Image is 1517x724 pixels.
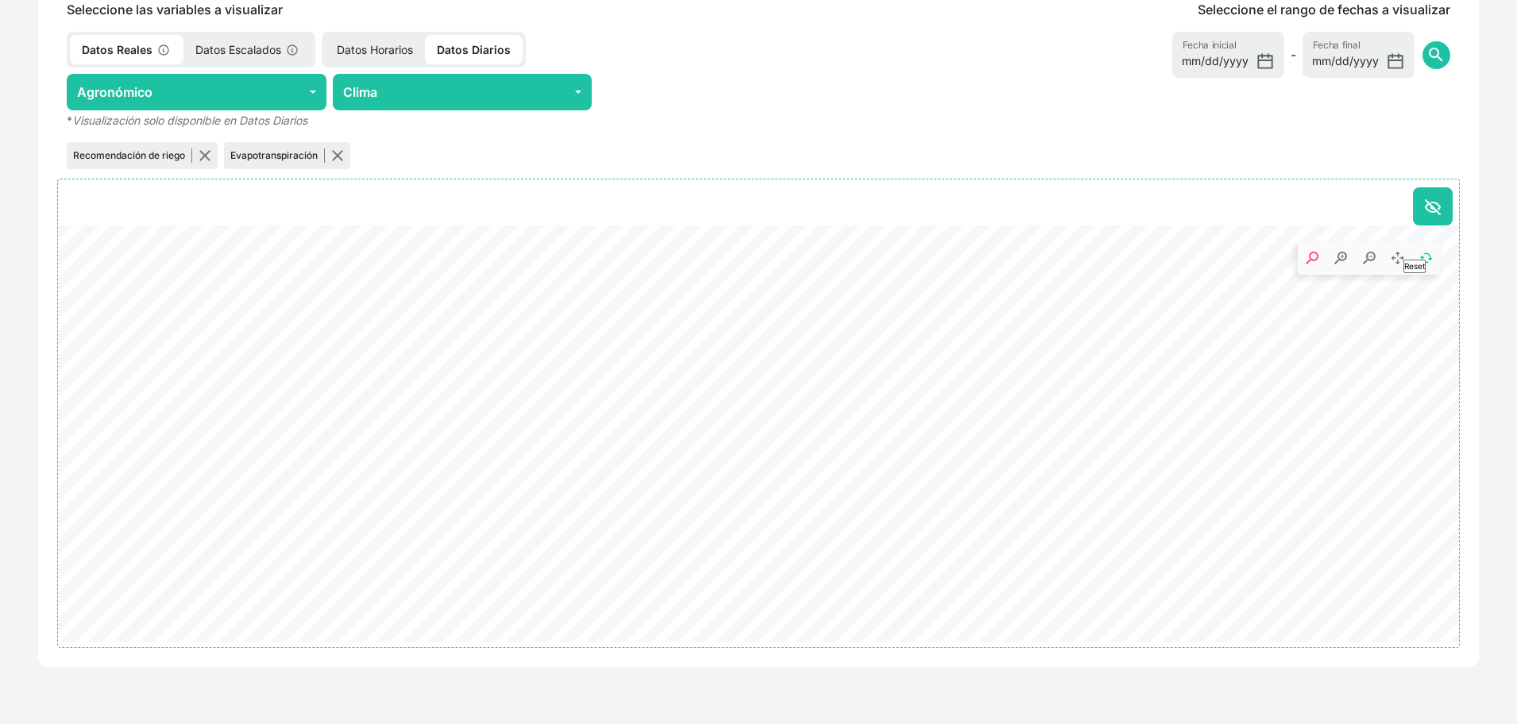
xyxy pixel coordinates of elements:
[1426,45,1446,64] span: search
[1308,252,1321,264] g: Zoom
[183,35,312,64] p: Datos Escalados
[230,148,325,163] p: Evapotranspiración
[425,35,523,64] p: Datos Diarios
[1394,252,1407,264] g: Pan
[1365,252,1378,264] g: Zoom out
[70,35,183,64] p: Datos Reales
[1413,187,1453,225] button: Ocultar todo
[1403,260,1426,273] div: Reset
[58,225,1459,642] canvas: Sat Aug 23 2025 00:00:00 GMT+0200 (hora de verano de Europa central):4.99, Evapotranspiración
[1422,252,1435,264] g: Reset
[325,35,425,64] p: Datos Horarios
[1422,41,1450,69] button: search
[67,74,326,110] button: Agronómico
[1291,45,1296,64] span: -
[72,114,307,127] em: Visualización solo disponible en Datos Diarios
[333,74,593,110] button: Clima
[1337,252,1349,264] g: Zoom in
[58,225,1459,647] ejs-chart: . Syncfusion interactive chart.
[73,148,192,163] p: Recomendación de riego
